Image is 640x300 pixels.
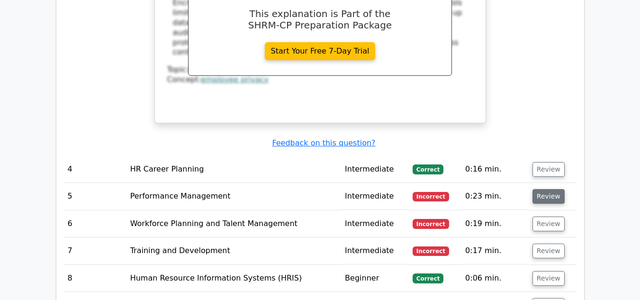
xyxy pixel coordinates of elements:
a: Feedback on this question? [272,138,375,147]
span: Correct [413,164,443,174]
td: 0:17 min. [461,237,529,264]
a: Start Your Free 7-Day Trial [265,42,376,60]
td: Beginner [341,265,409,292]
td: 6 [64,210,126,237]
td: Training and Development [126,237,341,264]
td: Performance Management [126,183,341,210]
span: Incorrect [413,246,449,256]
button: Review [532,271,565,286]
td: Workforce Planning and Talent Management [126,210,341,237]
span: Incorrect [413,192,449,201]
td: Intermediate [341,183,409,210]
div: Topic: [167,65,473,75]
button: Review [532,244,565,258]
td: Intermediate [341,156,409,183]
td: 0:06 min. [461,265,529,292]
td: 8 [64,265,126,292]
div: Concept: [167,75,473,85]
td: 4 [64,156,126,183]
td: Intermediate [341,237,409,264]
td: Intermediate [341,210,409,237]
button: Review [532,217,565,231]
td: 0:19 min. [461,210,529,237]
span: Incorrect [413,219,449,228]
a: employee privacy [201,75,269,84]
td: HR Career Planning [126,156,341,183]
td: 0:16 min. [461,156,529,183]
td: Human Resource Information Systems (HRIS) [126,265,341,292]
span: Correct [413,273,443,283]
td: 7 [64,237,126,264]
td: 5 [64,183,126,210]
button: Review [532,162,565,177]
button: Review [532,189,565,204]
td: 0:23 min. [461,183,529,210]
